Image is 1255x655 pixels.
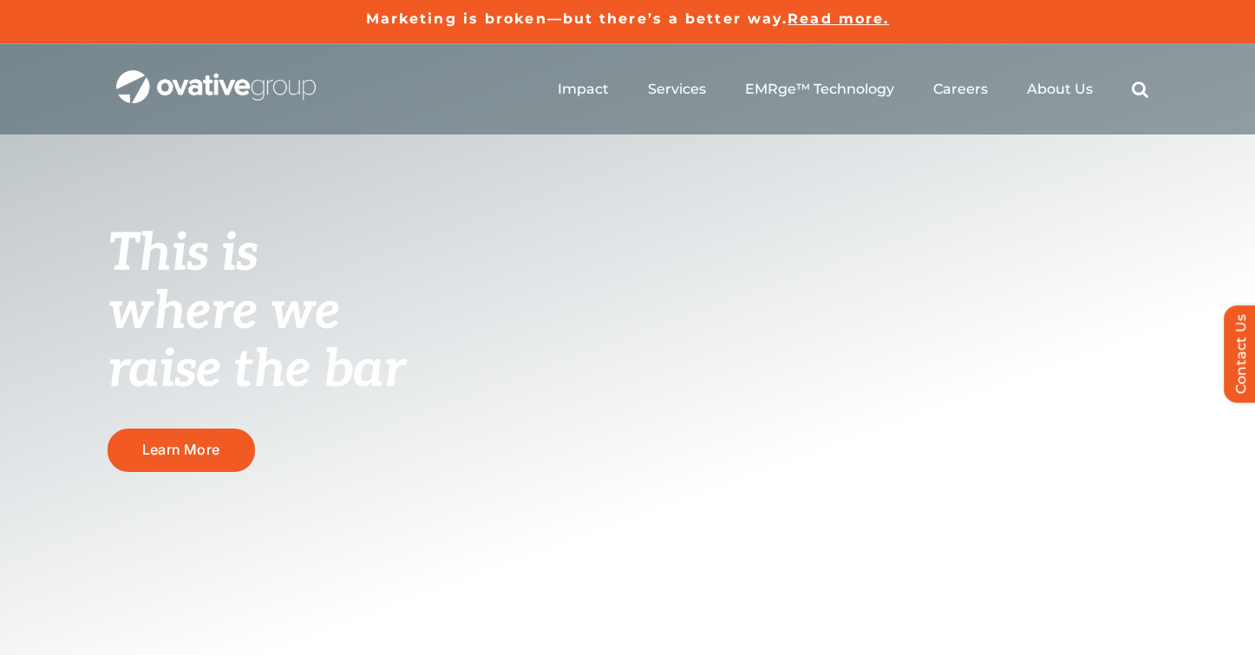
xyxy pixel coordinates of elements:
nav: Menu [558,62,1148,117]
span: where we raise the bar [108,281,405,402]
a: Learn More [108,429,255,471]
a: EMRge™ Technology [745,81,894,98]
a: Marketing is broken—but there’s a better way. [366,10,788,27]
a: About Us [1027,81,1093,98]
span: This is [108,223,258,285]
a: Careers [933,81,988,98]
a: Read more. [788,10,889,27]
a: Services [648,81,706,98]
span: Learn More [142,442,219,458]
a: Search [1132,81,1148,98]
a: OG_Full_horizontal_WHT [116,69,316,85]
a: Impact [558,81,609,98]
